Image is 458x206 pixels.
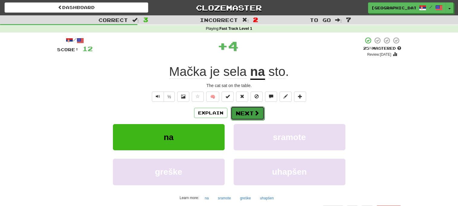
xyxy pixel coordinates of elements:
[242,17,249,23] span: :
[237,194,254,203] button: greške
[143,16,148,23] span: 3
[273,133,306,142] span: sramote
[228,38,239,53] span: 4
[200,17,238,23] span: Incorrect
[57,47,79,52] span: Score:
[257,194,277,203] button: uhapšen
[234,124,345,150] button: sramote
[194,108,227,118] button: Explain
[234,159,345,185] button: uhapšen
[265,92,277,102] button: Discuss sentence (alt+u)
[201,194,212,203] button: na
[152,92,164,102] button: Play sentence audio (ctl+space)
[231,106,264,120] button: Next
[223,64,247,79] span: sela
[363,46,401,51] div: Mastered
[5,2,148,13] a: Dashboard
[251,92,263,102] button: Ignore sentence (alt+i)
[57,83,401,89] div: The cat sat on the table.
[210,64,220,79] span: je
[177,92,189,102] button: Show image (alt+x)
[164,133,174,142] span: na
[363,46,372,51] span: 25 %
[57,37,93,44] div: /
[272,167,307,176] span: uhapšen
[250,64,265,80] u: na
[206,92,219,102] button: 🧠
[180,196,199,200] small: Learn more:
[113,159,225,185] button: greške
[169,64,207,79] span: Mačka
[82,45,93,52] span: 12
[113,124,225,150] button: na
[151,92,175,102] div: Text-to-speech controls
[219,27,252,31] strong: Fast Track Level 1
[268,64,285,79] span: sto
[294,92,306,102] button: Add to collection (alt+a)
[164,92,175,102] button: ½
[215,194,234,203] button: sramote
[217,37,228,55] span: +
[280,92,292,102] button: Edit sentence (alt+d)
[429,5,432,9] span: /
[236,92,248,102] button: Reset to 0% Mastered (alt+r)
[310,17,331,23] span: To go
[335,17,342,23] span: :
[155,167,182,176] span: greške
[157,2,301,13] a: Clozemaster
[371,5,416,11] span: [GEOGRAPHIC_DATA]
[98,17,128,23] span: Correct
[132,17,139,23] span: :
[368,2,446,13] a: [GEOGRAPHIC_DATA] /
[253,16,258,23] span: 2
[265,64,289,79] span: .
[222,92,234,102] button: Set this sentence to 100% Mastered (alt+m)
[346,16,351,23] span: 7
[367,52,391,57] small: Review: [DATE]
[192,92,204,102] button: Favorite sentence (alt+f)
